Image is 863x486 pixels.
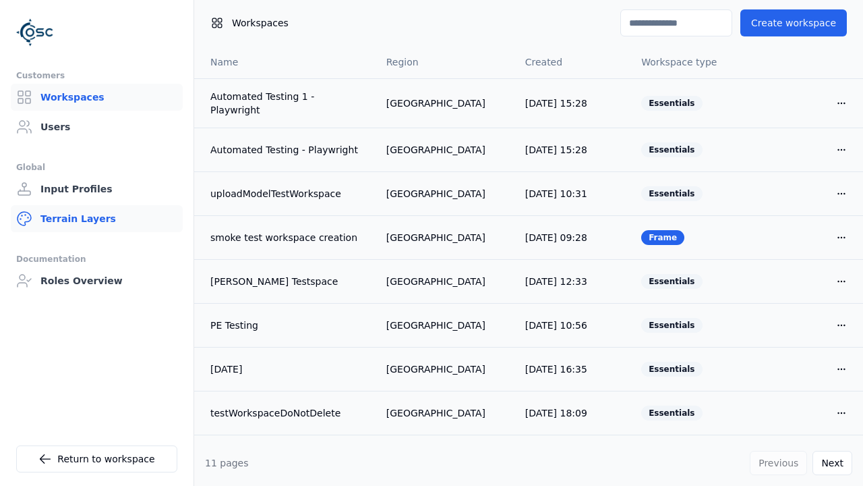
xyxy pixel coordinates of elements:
a: Input Profiles [11,175,183,202]
div: Essentials [641,142,702,157]
a: Automated Testing - Playwright [210,143,365,157]
div: [DATE] 10:31 [525,187,620,200]
a: Workspaces [11,84,183,111]
a: Terrain Layers [11,205,183,232]
div: Essentials [641,96,702,111]
div: Customers [16,67,177,84]
a: smoke test workspace creation [210,231,365,244]
a: Users [11,113,183,140]
button: Create workspace [740,9,847,36]
div: Documentation [16,251,177,267]
span: 11 pages [205,458,249,468]
div: Essentials [641,406,702,421]
img: Logo [16,13,54,51]
a: [PERSON_NAME] Testspace [210,275,365,288]
div: [DATE] 12:33 [525,275,620,288]
a: [DATE] [210,362,365,376]
div: [DATE] 10:56 [525,319,620,332]
div: Essentials [641,318,702,333]
div: Global [16,159,177,175]
div: [DATE] 16:35 [525,362,620,376]
a: Automated Testing 1 - Playwright [210,90,365,117]
th: Created [514,46,630,78]
div: [GEOGRAPHIC_DATA] [386,187,504,200]
th: Workspace type [630,46,746,78]
div: Essentials [641,274,702,289]
th: Region [376,46,514,78]
div: Essentials [641,186,702,201]
div: [GEOGRAPHIC_DATA] [386,97,504,110]
div: [DATE] 09:28 [525,231,620,244]
a: testWorkspaceDoNotDelete [210,406,365,420]
th: Name [194,46,376,78]
div: [GEOGRAPHIC_DATA] [386,406,504,420]
a: PE Testing [210,319,365,332]
div: [DATE] 18:09 [525,406,620,420]
div: [GEOGRAPHIC_DATA] [386,275,504,288]
span: Workspaces [232,16,289,30]
div: [DATE] 15:28 [525,143,620,157]
div: [DATE] 15:28 [525,97,620,110]
div: [GEOGRAPHIC_DATA] [386,362,504,376]
div: [GEOGRAPHIC_DATA] [386,143,504,157]
div: [GEOGRAPHIC_DATA] [386,231,504,244]
div: Frame [641,230,684,245]
a: Roles Overview [11,267,183,294]
button: Next [812,451,852,475]
a: uploadModelTestWorkspace [210,187,365,200]
a: Return to workspace [16,446,177,473]
div: [GEOGRAPHIC_DATA] [386,319,504,332]
div: Essentials [641,362,702,377]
